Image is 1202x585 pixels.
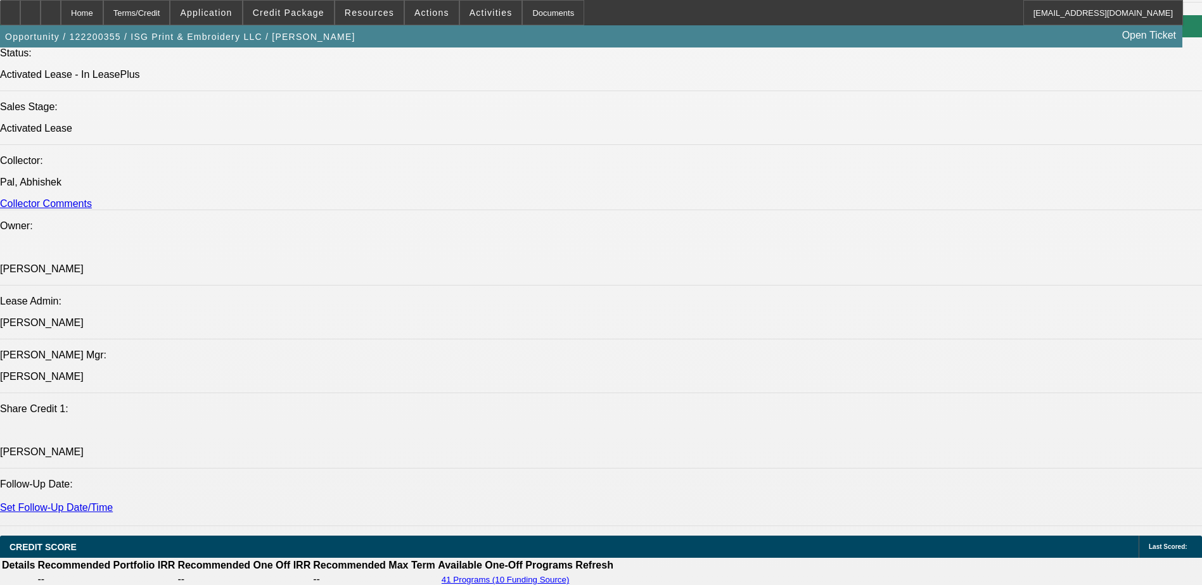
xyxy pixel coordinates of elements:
th: Details [1,559,35,572]
th: Recommended One Off IRR [177,559,311,572]
th: Available One-Off Programs [437,559,574,572]
button: Resources [335,1,404,25]
button: Activities [460,1,522,25]
button: Application [170,1,241,25]
span: Credit Package [253,8,324,18]
th: Recommended Max Term [312,559,436,572]
button: Credit Package [243,1,334,25]
span: Last Scored: [1149,543,1187,550]
th: Refresh [575,559,614,572]
span: Application [180,8,232,18]
a: Open Ticket [1117,25,1181,46]
button: 41 Programs (10 Funding Source) [438,574,573,585]
button: Actions [405,1,459,25]
span: CREDIT SCORE [10,542,77,552]
span: Activities [470,8,513,18]
span: Resources [345,8,394,18]
span: Actions [414,8,449,18]
th: Recommended Portfolio IRR [37,559,176,572]
span: Opportunity / 122200355 / ISG Print & Embroidery LLC / [PERSON_NAME] [5,32,355,42]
